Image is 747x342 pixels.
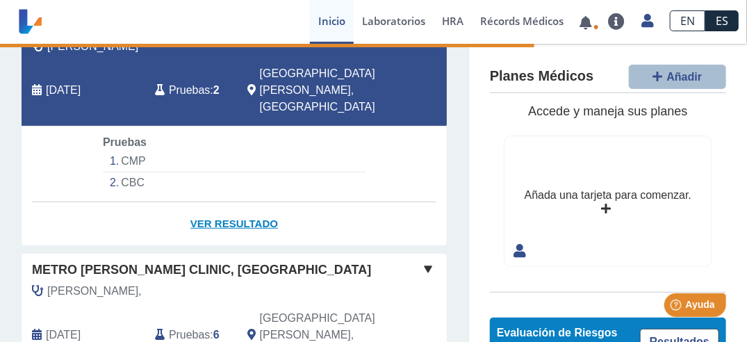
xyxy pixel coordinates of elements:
span: Accede y maneja sus planes [528,104,687,118]
li: CMP [103,151,366,172]
span: HRA [442,14,463,28]
b: 2 [213,84,220,96]
span: 2025-10-14 [46,82,81,99]
span: Sobrino, Elias [47,38,138,55]
span: Rosa Rodriguez, [47,283,142,300]
div: Añada una tarjeta para comenzar. [525,187,691,204]
button: Añadir [629,65,726,89]
a: ES [705,10,739,31]
a: EN [670,10,705,31]
span: San Juan, PR [260,65,380,115]
li: CBC [103,172,366,193]
div: : [145,65,237,115]
span: Pruebas [103,136,147,148]
b: 6 [213,329,220,341]
span: Pruebas [169,82,210,99]
iframe: Help widget launcher [623,288,732,327]
span: Metro [PERSON_NAME] Clinic, [GEOGRAPHIC_DATA] [32,261,371,279]
a: Ver Resultado [22,202,447,246]
span: Añadir [667,71,703,83]
h4: Planes Médicos [490,68,593,85]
